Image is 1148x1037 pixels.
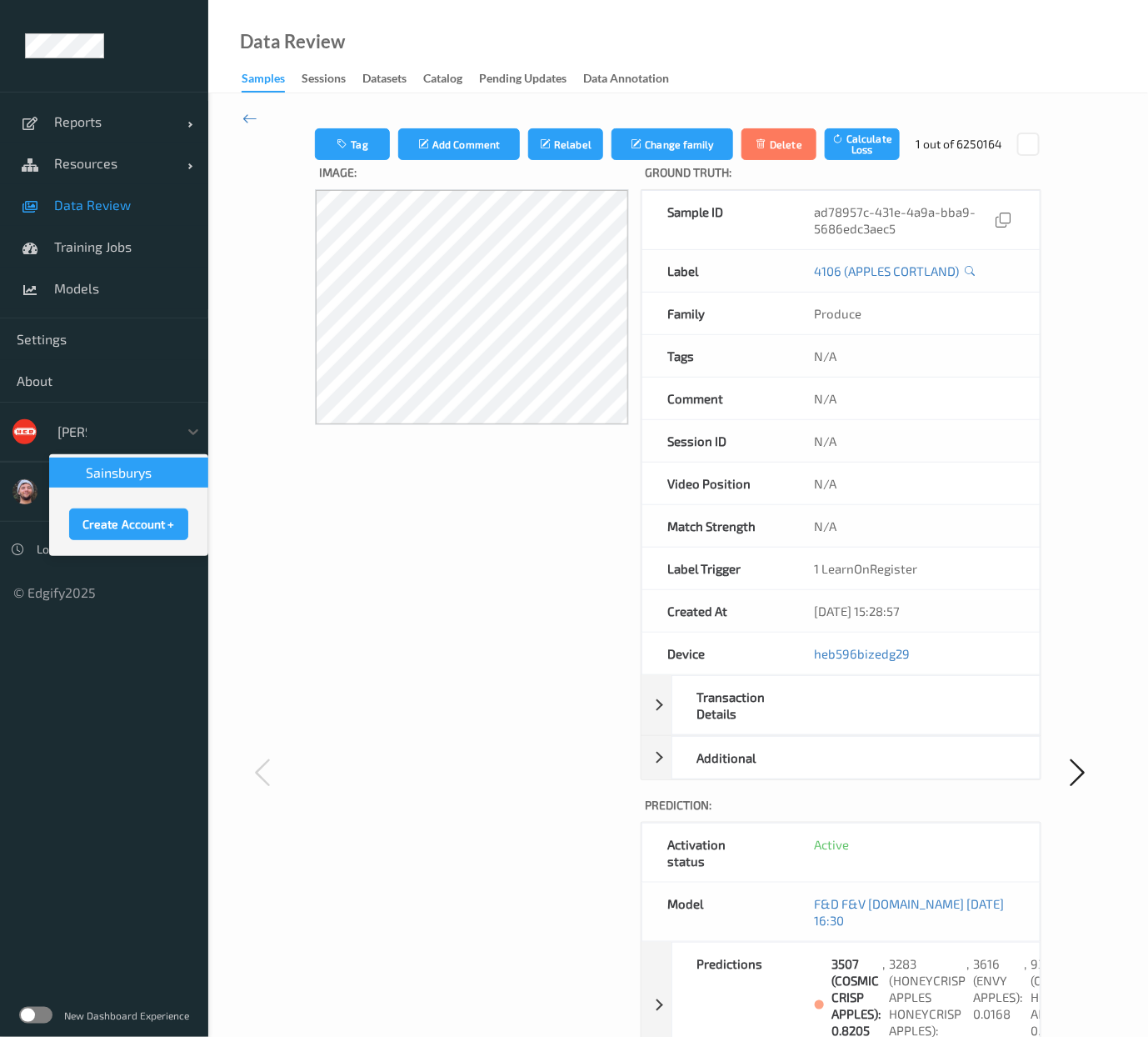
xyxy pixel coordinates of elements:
div: Sample ID [642,191,790,249]
a: 4106 (APPLES CORTLAND) [815,263,960,279]
div: Activation status [642,824,790,882]
button: Change family [611,128,733,160]
div: Family [642,293,790,334]
div: Device [642,633,790,674]
button: Relabel [528,128,603,160]
button: Calculate Loss [825,128,900,160]
div: Label [642,250,790,292]
button: Tag [315,128,390,160]
a: Pending Updates [479,68,583,91]
label: Ground Truth : [641,160,1041,189]
div: Data Review [240,33,345,50]
a: Samples [242,68,302,93]
a: heb596bizedg29 [815,646,911,661]
div: Produce [815,305,1015,322]
div: Label Trigger [642,548,790,589]
div: Additional [672,737,808,779]
div: Comment [642,378,790,419]
a: Datasets [362,68,423,91]
div: N/A [790,335,1040,377]
div: Transaction Details [672,676,808,734]
a: F&D F&V [DOMAIN_NAME] [DATE] 16:30 [815,896,1005,928]
a: Sessions [302,68,362,91]
a: Data Annotation [583,68,686,91]
a: Catalog [423,68,479,91]
div: N/A [790,505,1040,547]
div: Match Strength [642,505,790,547]
div: N/A [790,378,1040,419]
label: Image: [315,160,629,189]
div: Sessions [302,70,346,91]
div: N/A [790,420,1040,462]
div: [DATE] 15:28:57 [790,590,1040,632]
div: Active [815,836,1015,853]
div: Additional [641,736,1041,779]
div: 1 out of 6250164 [916,136,1003,153]
div: Pending Updates [479,70,567,91]
div: N/A [790,463,1040,504]
div: Video Position [642,463,790,504]
div: Session ID [642,420,790,462]
button: Delete [741,128,816,160]
button: Add Comment [398,128,520,160]
div: Transaction Details [641,675,1041,735]
div: Samples [242,70,285,93]
div: Tags [642,335,790,377]
div: 1 LearnOnRegister [790,548,1040,589]
div: Created At [642,590,790,632]
div: Model [642,883,790,941]
div: Data Annotation [583,70,669,91]
div: ad78957c-431e-4a9a-bba9-5686edc3aec5 [815,203,1015,237]
label: Prediction: [641,793,1041,822]
div: Datasets [362,70,407,91]
div: Catalog [423,70,462,91]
